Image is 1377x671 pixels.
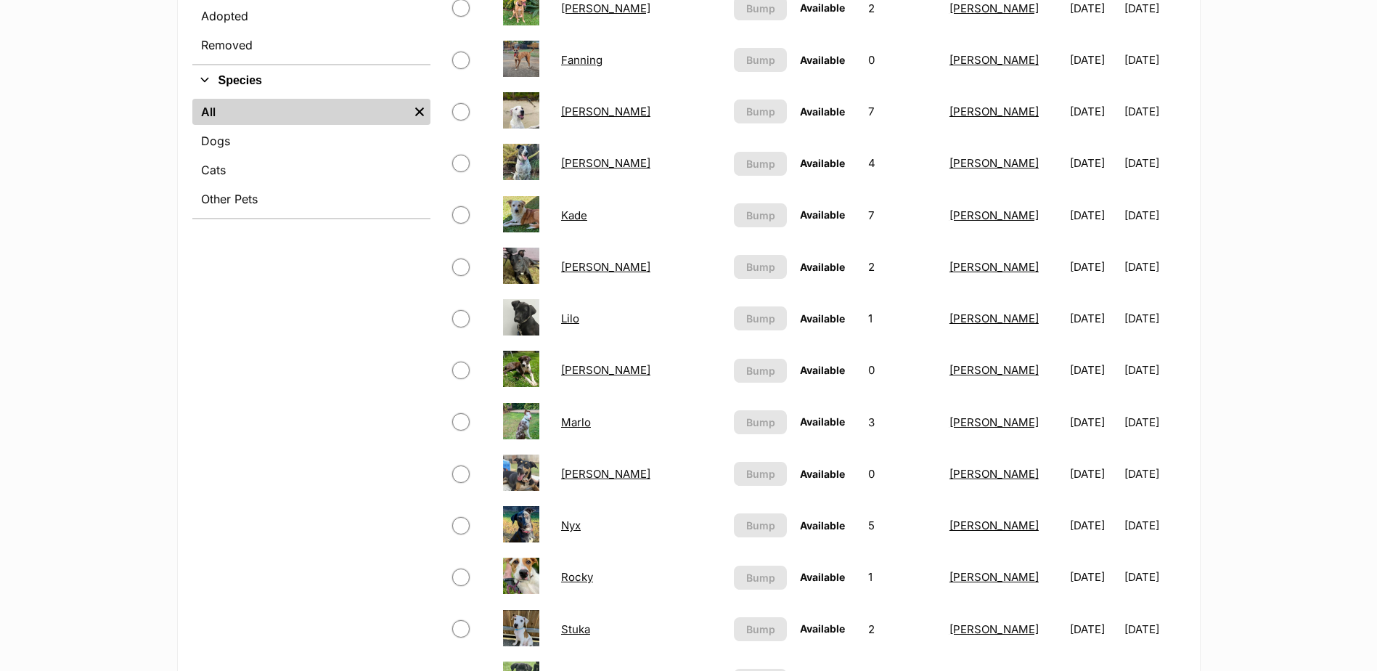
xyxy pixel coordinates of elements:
[746,208,775,223] span: Bump
[561,570,593,584] a: Rocky
[800,208,845,221] span: Available
[561,1,650,15] a: [PERSON_NAME]
[949,622,1039,636] a: [PERSON_NAME]
[409,99,430,125] a: Remove filter
[734,513,788,537] button: Bump
[862,397,942,447] td: 3
[746,311,775,326] span: Bump
[503,248,539,284] img: Kellie
[862,345,942,395] td: 0
[746,622,775,637] span: Bump
[561,363,650,377] a: [PERSON_NAME]
[1124,500,1183,550] td: [DATE]
[192,157,430,183] a: Cats
[949,570,1039,584] a: [PERSON_NAME]
[1064,449,1123,499] td: [DATE]
[192,3,430,29] a: Adopted
[561,415,591,429] a: Marlo
[734,566,788,590] button: Bump
[949,312,1039,325] a: [PERSON_NAME]
[800,468,845,480] span: Available
[561,156,650,170] a: [PERSON_NAME]
[746,104,775,119] span: Bump
[800,261,845,273] span: Available
[192,99,409,125] a: All
[1124,397,1183,447] td: [DATE]
[800,415,845,428] span: Available
[949,105,1039,118] a: [PERSON_NAME]
[862,552,942,602] td: 1
[1064,397,1123,447] td: [DATE]
[746,415,775,430] span: Bump
[1064,500,1123,550] td: [DATE]
[1124,190,1183,240] td: [DATE]
[949,467,1039,481] a: [PERSON_NAME]
[1064,242,1123,292] td: [DATE]
[1064,293,1123,343] td: [DATE]
[734,359,788,383] button: Bump
[1064,552,1123,602] td: [DATE]
[1124,293,1183,343] td: [DATE]
[746,259,775,274] span: Bump
[1124,86,1183,137] td: [DATE]
[192,71,430,90] button: Species
[561,312,579,325] a: Lilo
[1124,138,1183,188] td: [DATE]
[746,1,775,16] span: Bump
[503,144,539,180] img: Hector
[800,54,845,66] span: Available
[862,86,942,137] td: 7
[1064,35,1123,85] td: [DATE]
[734,152,788,176] button: Bump
[561,622,590,636] a: Stuka
[734,48,788,72] button: Bump
[949,208,1039,222] a: [PERSON_NAME]
[800,157,845,169] span: Available
[949,518,1039,532] a: [PERSON_NAME]
[1124,35,1183,85] td: [DATE]
[734,410,788,434] button: Bump
[192,128,430,154] a: Dogs
[561,518,581,532] a: Nyx
[1124,552,1183,602] td: [DATE]
[862,604,942,654] td: 2
[862,449,942,499] td: 0
[862,500,942,550] td: 5
[192,96,430,218] div: Species
[561,105,650,118] a: [PERSON_NAME]
[192,32,430,58] a: Removed
[1064,190,1123,240] td: [DATE]
[949,1,1039,15] a: [PERSON_NAME]
[746,518,775,533] span: Bump
[1124,449,1183,499] td: [DATE]
[1064,604,1123,654] td: [DATE]
[734,203,788,227] button: Bump
[949,363,1039,377] a: [PERSON_NAME]
[734,99,788,123] button: Bump
[734,255,788,279] button: Bump
[1064,138,1123,188] td: [DATE]
[800,312,845,325] span: Available
[192,186,430,212] a: Other Pets
[800,571,845,583] span: Available
[561,208,587,222] a: Kade
[734,617,788,641] button: Bump
[862,138,942,188] td: 4
[800,105,845,118] span: Available
[800,519,845,532] span: Available
[1124,242,1183,292] td: [DATE]
[800,622,845,635] span: Available
[949,53,1039,67] a: [PERSON_NAME]
[561,467,650,481] a: [PERSON_NAME]
[746,156,775,171] span: Bump
[949,415,1039,429] a: [PERSON_NAME]
[734,462,788,486] button: Bump
[862,293,942,343] td: 1
[746,466,775,481] span: Bump
[746,363,775,378] span: Bump
[1124,345,1183,395] td: [DATE]
[1124,604,1183,654] td: [DATE]
[561,260,650,274] a: [PERSON_NAME]
[862,242,942,292] td: 2
[949,260,1039,274] a: [PERSON_NAME]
